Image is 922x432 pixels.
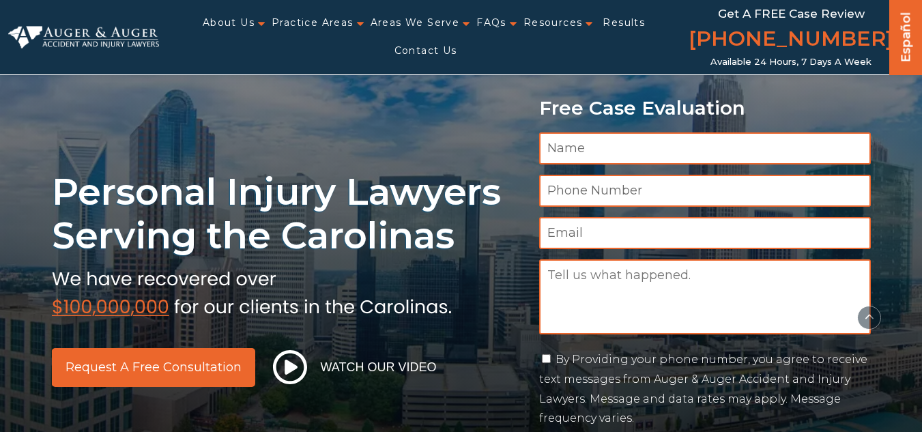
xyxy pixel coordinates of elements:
[52,265,452,317] img: sub text
[523,9,583,37] a: Resources
[66,361,242,373] span: Request a Free Consultation
[371,9,460,37] a: Areas We Serve
[272,9,354,37] a: Practice Areas
[269,349,441,385] button: Watch Our Video
[203,9,255,37] a: About Us
[689,24,893,57] a: [PHONE_NUMBER]
[539,132,871,164] input: Name
[539,175,871,207] input: Phone Number
[394,37,457,65] a: Contact Us
[52,348,255,387] a: Request a Free Consultation
[857,306,881,330] button: scroll to up
[539,217,871,249] input: Email
[710,57,871,68] span: Available 24 Hours, 7 Days a Week
[52,170,523,259] h1: Personal Injury Lawyers Serving the Carolinas
[539,98,871,119] p: Free Case Evaluation
[539,353,867,424] label: By Providing your phone number, you agree to receive text messages from Auger & Auger Accident an...
[603,9,645,37] a: Results
[476,9,506,37] a: FAQs
[8,26,159,49] img: Auger & Auger Accident and Injury Lawyers Logo
[718,7,865,20] span: Get a FREE Case Review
